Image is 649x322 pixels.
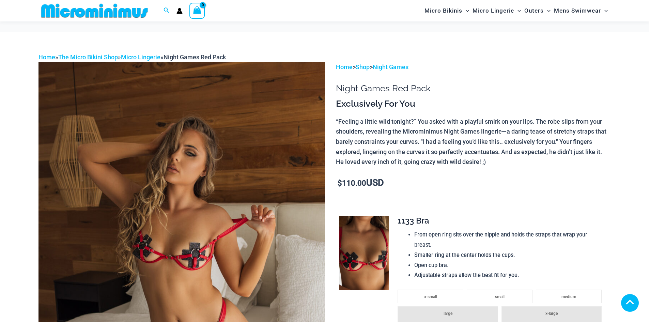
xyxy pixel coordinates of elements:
[495,294,505,299] span: small
[58,53,118,61] a: The Micro Bikini Shop
[398,216,429,226] span: 1133 Bra
[336,63,353,71] a: Home
[471,2,523,19] a: Micro LingerieMenu ToggleMenu Toggle
[336,178,611,188] p: USD
[336,117,611,167] p: “Feeling a little wild tonight?” You asked with a playful smirk on your lips. The robe slips from...
[414,270,605,280] li: Adjustable straps allow the best fit for you.
[38,53,55,61] a: Home
[424,294,437,299] span: x-small
[545,311,558,316] span: x-large
[398,290,463,303] li: x-small
[164,6,170,15] a: Search icon link
[467,290,532,303] li: small
[523,2,552,19] a: OutersMenu ToggleMenu Toggle
[414,260,605,271] li: Open cup bra.
[338,179,366,187] bdi: 110.00
[336,98,611,110] h3: Exclusively For You
[38,3,151,18] img: MM SHOP LOGO FLAT
[414,230,605,250] li: Front open ring sits over the nipple and holds the straps that wrap your breast.
[601,2,608,19] span: Menu Toggle
[422,1,611,20] nav: Site Navigation
[444,311,452,316] span: large
[189,3,205,18] a: View Shopping Cart, empty
[554,2,601,19] span: Mens Swimwear
[38,53,226,61] span: » » »
[336,83,611,94] h1: Night Games Red Pack
[462,2,469,19] span: Menu Toggle
[164,53,226,61] span: Night Games Red Pack
[552,2,609,19] a: Mens SwimwearMenu ToggleMenu Toggle
[423,2,471,19] a: Micro BikinisMenu ToggleMenu Toggle
[414,250,605,260] li: Smaller ring at the center holds the cups.
[514,2,521,19] span: Menu Toggle
[544,2,551,19] span: Menu Toggle
[339,216,389,290] img: Night Games Red 1133 Bralette
[176,8,183,14] a: Account icon link
[561,294,576,299] span: medium
[336,62,611,72] p: > >
[536,290,602,303] li: medium
[373,63,408,71] a: Night Games
[338,179,342,187] span: $
[473,2,514,19] span: Micro Lingerie
[356,63,370,71] a: Shop
[424,2,462,19] span: Micro Bikinis
[121,53,160,61] a: Micro Lingerie
[524,2,544,19] span: Outers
